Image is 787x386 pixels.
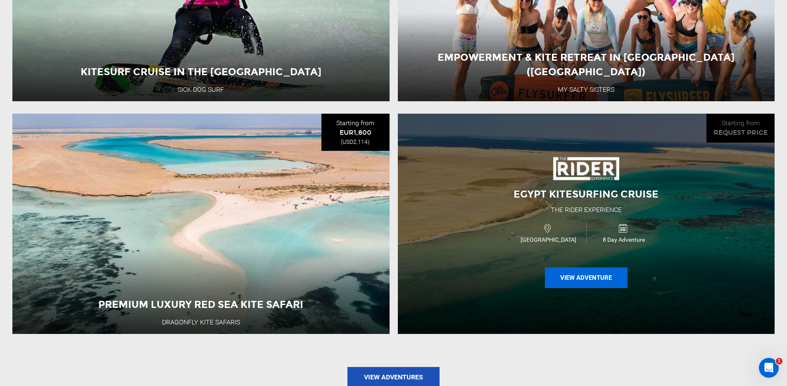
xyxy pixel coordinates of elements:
[587,236,661,244] span: 8 Day Adventure
[553,153,619,183] img: images
[551,205,622,215] div: The Rider Experience
[514,188,659,200] span: Egypt Kitesurfing Cruise
[511,236,586,244] span: [GEOGRAPHIC_DATA]
[545,267,628,288] button: View Adventure
[776,358,782,365] span: 1
[759,358,779,378] iframe: Intercom live chat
